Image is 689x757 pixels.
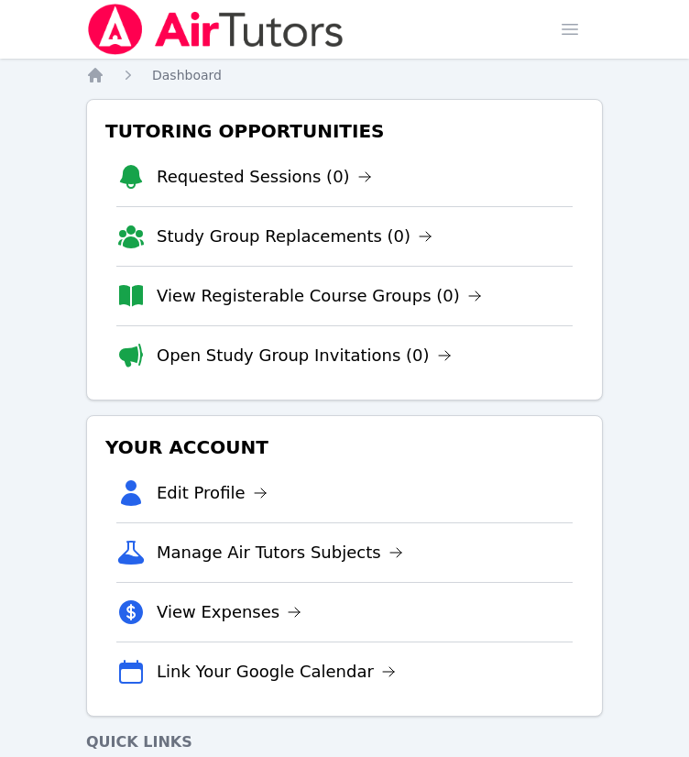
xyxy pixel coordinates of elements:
a: Requested Sessions (0) [157,164,372,190]
a: View Expenses [157,599,301,625]
a: Manage Air Tutors Subjects [157,540,403,565]
a: Link Your Google Calendar [157,659,396,685]
span: Dashboard [152,68,222,82]
h3: Tutoring Opportunities [102,115,587,148]
a: Dashboard [152,66,222,84]
a: View Registerable Course Groups (0) [157,283,482,309]
a: Study Group Replacements (0) [157,224,432,249]
h4: Quick Links [86,731,603,753]
a: Edit Profile [157,480,268,506]
img: Air Tutors [86,4,345,55]
h3: Your Account [102,431,587,464]
a: Open Study Group Invitations (0) [157,343,452,368]
nav: Breadcrumb [86,66,603,84]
